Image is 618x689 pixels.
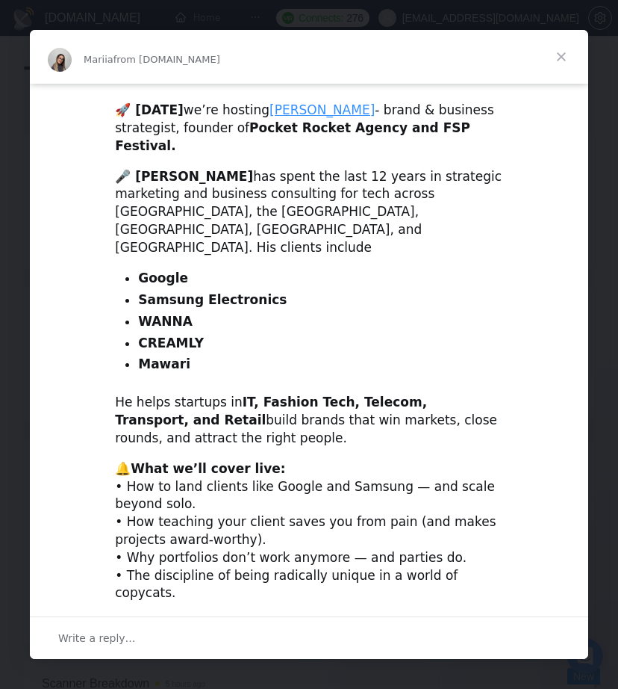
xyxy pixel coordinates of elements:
b: 🚀 [DATE] [115,102,184,117]
b: CREAMLY [138,336,204,350]
div: has spent the last 12 years in strategic marketing and business consulting for tech across [GEOGR... [115,168,503,257]
img: Profile image for Mariia [48,48,72,72]
span: Close [534,30,588,84]
div: we’re hosting - brand & business strategist, founder of [115,102,503,155]
div: Open conversation and reply [30,617,588,659]
span: Mariia [84,54,113,65]
b: 🎤 [PERSON_NAME] [115,169,253,184]
span: from [DOMAIN_NAME] [113,54,220,65]
div: • How to land clients like Google and Samsung — and scale beyond solo. • How teaching your client... [115,460,503,602]
b: WANNA [138,314,193,329]
b: Samsung Electronics [138,292,287,307]
b: Google [138,271,188,285]
b: 🔔What we’ll cover live: [115,461,285,476]
span: Write a reply… [58,628,136,648]
b: Pocket Rocket Agency and FSP Festival. [115,120,470,153]
div: He helps startups in build brands that win markets, close rounds, and attract the right people. [115,394,503,447]
a: [PERSON_NAME] [269,102,375,117]
b: Mawari [138,356,190,371]
b: IT, Fashion Tech, Telecom, Transport, and Retail [115,395,427,427]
